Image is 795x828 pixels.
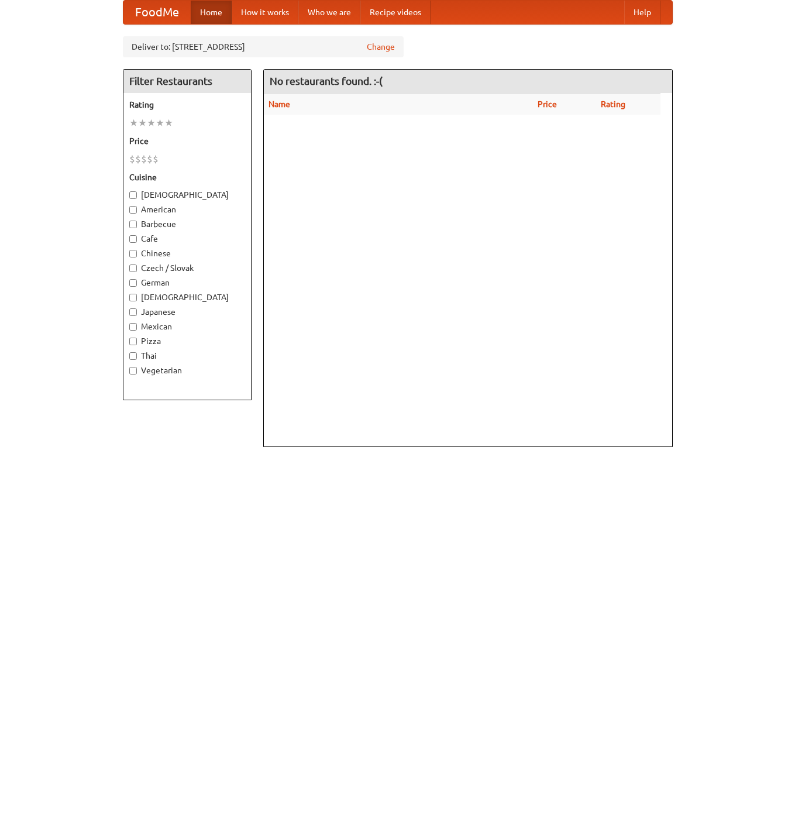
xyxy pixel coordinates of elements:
[129,291,245,303] label: [DEMOGRAPHIC_DATA]
[232,1,298,24] a: How it works
[129,365,245,376] label: Vegetarian
[129,277,245,288] label: German
[624,1,660,24] a: Help
[129,248,245,259] label: Chinese
[129,171,245,183] h5: Cuisine
[129,153,135,166] li: $
[156,116,164,129] li: ★
[129,116,138,129] li: ★
[129,262,245,274] label: Czech / Slovak
[129,335,245,347] label: Pizza
[129,235,137,243] input: Cafe
[129,294,137,301] input: [DEMOGRAPHIC_DATA]
[135,153,141,166] li: $
[129,264,137,272] input: Czech / Slovak
[367,41,395,53] a: Change
[129,135,245,147] h5: Price
[129,218,245,230] label: Barbecue
[129,191,137,199] input: [DEMOGRAPHIC_DATA]
[129,321,245,332] label: Mexican
[129,338,137,345] input: Pizza
[191,1,232,24] a: Home
[123,1,191,24] a: FoodMe
[129,189,245,201] label: [DEMOGRAPHIC_DATA]
[129,221,137,228] input: Barbecue
[141,153,147,166] li: $
[129,323,137,331] input: Mexican
[123,36,404,57] div: Deliver to: [STREET_ADDRESS]
[129,352,137,360] input: Thai
[298,1,360,24] a: Who we are
[269,99,290,109] a: Name
[138,116,147,129] li: ★
[129,350,245,362] label: Thai
[123,70,251,93] h4: Filter Restaurants
[129,279,137,287] input: German
[164,116,173,129] li: ★
[270,75,383,87] ng-pluralize: No restaurants found. :-(
[601,99,625,109] a: Rating
[129,367,137,375] input: Vegetarian
[147,153,153,166] li: $
[129,308,137,316] input: Japanese
[538,99,557,109] a: Price
[129,204,245,215] label: American
[153,153,159,166] li: $
[129,206,137,214] input: American
[129,233,245,245] label: Cafe
[129,306,245,318] label: Japanese
[147,116,156,129] li: ★
[129,99,245,111] h5: Rating
[360,1,431,24] a: Recipe videos
[129,250,137,257] input: Chinese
